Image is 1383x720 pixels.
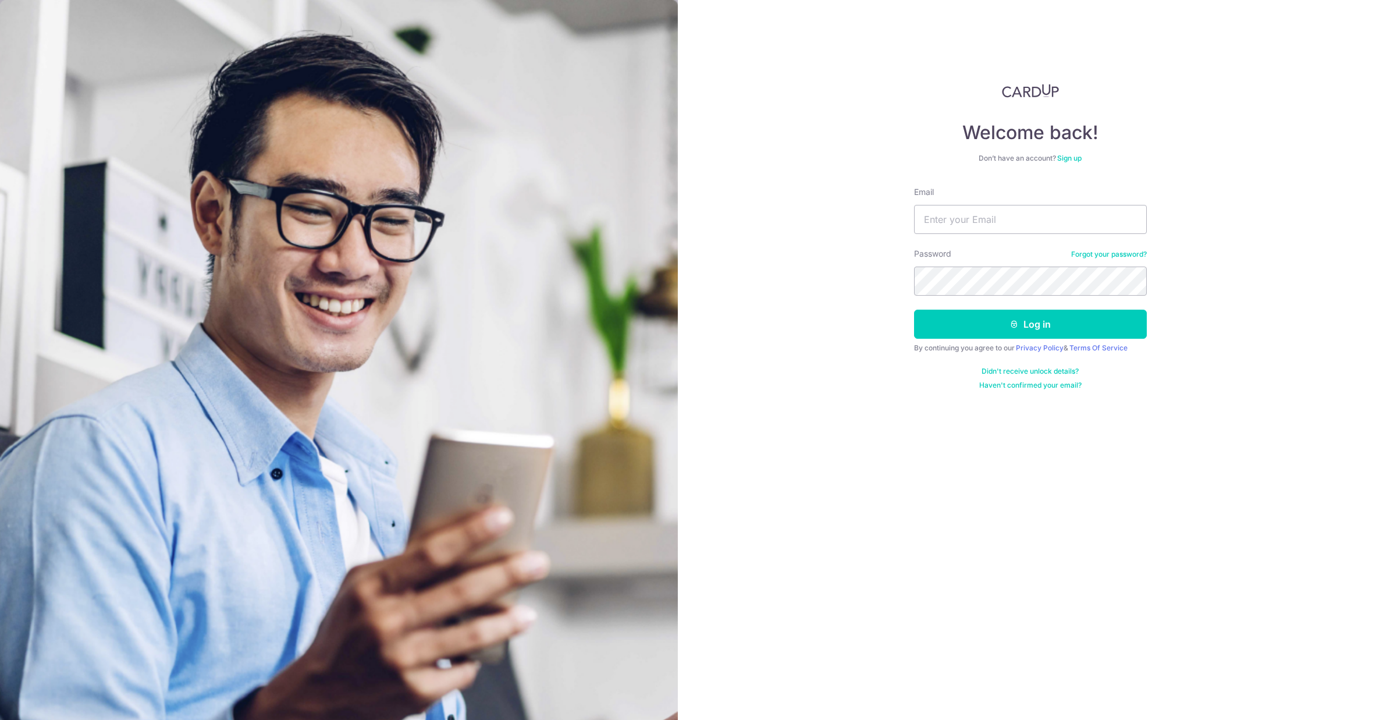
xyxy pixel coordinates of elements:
[914,186,934,198] label: Email
[1057,154,1082,162] a: Sign up
[979,381,1082,390] a: Haven't confirmed your email?
[914,343,1147,353] div: By continuing you agree to our &
[914,205,1147,234] input: Enter your Email
[914,310,1147,339] button: Log in
[914,121,1147,144] h4: Welcome back!
[982,367,1079,376] a: Didn't receive unlock details?
[914,154,1147,163] div: Don’t have an account?
[1071,250,1147,259] a: Forgot your password?
[1069,343,1128,352] a: Terms Of Service
[1016,343,1064,352] a: Privacy Policy
[914,248,951,260] label: Password
[1002,84,1059,98] img: CardUp Logo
